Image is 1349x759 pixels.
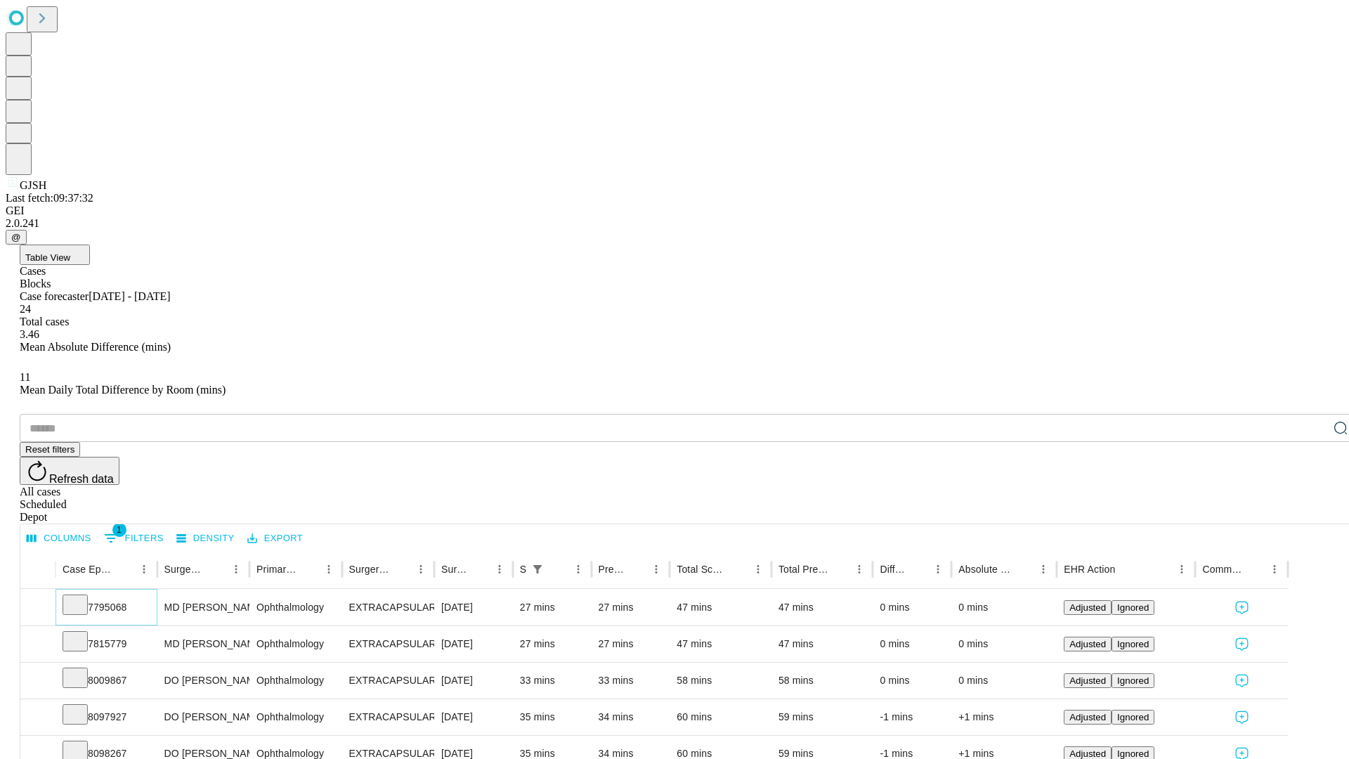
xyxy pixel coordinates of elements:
div: 34 mins [599,699,663,735]
button: Sort [830,559,849,579]
button: Menu [226,559,246,579]
button: Sort [115,559,134,579]
div: GEI [6,205,1343,217]
button: Ignored [1112,600,1154,615]
div: DO [PERSON_NAME] [164,663,242,699]
div: [DATE] [441,590,506,625]
span: Adjusted [1069,712,1106,722]
span: Adjusted [1069,602,1106,613]
div: MD [PERSON_NAME] [164,626,242,662]
div: Surgery Date [441,564,469,575]
button: @ [6,230,27,245]
div: 8009867 [63,663,150,699]
div: Ophthalmology [256,663,334,699]
button: Menu [134,559,154,579]
div: 8097927 [63,699,150,735]
div: EXTRACAPSULAR CATARACT REMOVAL WITH [MEDICAL_DATA] [349,590,427,625]
div: Ophthalmology [256,590,334,625]
button: Adjusted [1064,673,1112,688]
button: Adjusted [1064,710,1112,725]
div: Predicted In Room Duration [599,564,626,575]
div: EXTRACAPSULAR CATARACT REMOVAL WITH [MEDICAL_DATA] [349,663,427,699]
button: Show filters [528,559,547,579]
div: 0 mins [958,663,1050,699]
div: Ophthalmology [256,626,334,662]
span: Table View [25,252,70,263]
div: Total Scheduled Duration [677,564,727,575]
div: 59 mins [778,699,866,735]
button: Menu [646,559,666,579]
div: Ophthalmology [256,699,334,735]
button: Ignored [1112,637,1154,651]
button: Menu [748,559,768,579]
div: Absolute Difference [958,564,1012,575]
span: Ignored [1117,712,1149,722]
div: Scheduled In Room Duration [520,564,526,575]
div: 0 mins [880,626,944,662]
div: [DATE] [441,663,506,699]
button: Adjusted [1064,600,1112,615]
button: Select columns [23,528,95,550]
button: Menu [411,559,431,579]
div: EXTRACAPSULAR CATARACT REMOVAL WITH [MEDICAL_DATA] [349,699,427,735]
button: Adjusted [1064,637,1112,651]
div: 0 mins [880,590,944,625]
span: Last fetch: 09:37:32 [6,192,93,204]
div: -1 mins [880,699,944,735]
div: 47 mins [677,590,764,625]
div: 27 mins [520,590,585,625]
span: 1 [112,523,126,537]
div: Case Epic Id [63,564,113,575]
span: Case forecaster [20,290,89,302]
div: DO [PERSON_NAME] [164,699,242,735]
div: 27 mins [599,626,663,662]
button: Menu [319,559,339,579]
span: Mean Daily Total Difference by Room (mins) [20,384,226,396]
div: 58 mins [778,663,866,699]
span: Ignored [1117,602,1149,613]
div: 7795068 [63,590,150,625]
div: 33 mins [599,663,663,699]
button: Sort [549,559,568,579]
div: 27 mins [520,626,585,662]
div: [DATE] [441,626,506,662]
button: Sort [729,559,748,579]
button: Table View [20,245,90,265]
div: 1 active filter [528,559,547,579]
div: 7815779 [63,626,150,662]
button: Menu [1172,559,1192,579]
button: Sort [470,559,490,579]
span: Ignored [1117,748,1149,759]
span: Ignored [1117,675,1149,686]
div: +1 mins [958,699,1050,735]
span: @ [11,232,21,242]
button: Menu [928,559,948,579]
span: Total cases [20,316,69,327]
div: 27 mins [599,590,663,625]
button: Menu [568,559,588,579]
div: Surgeon Name [164,564,205,575]
button: Expand [27,669,48,694]
div: Difference [880,564,907,575]
button: Menu [1265,559,1284,579]
span: Adjusted [1069,748,1106,759]
button: Sort [1014,559,1034,579]
button: Reset filters [20,442,80,457]
div: Total Predicted Duration [778,564,829,575]
button: Sort [1245,559,1265,579]
span: Adjusted [1069,675,1106,686]
div: Primary Service [256,564,297,575]
span: GJSH [20,179,46,191]
button: Refresh data [20,457,119,485]
span: Ignored [1117,639,1149,649]
div: 0 mins [958,626,1050,662]
div: EXTRACAPSULAR CATARACT REMOVAL WITH [MEDICAL_DATA] [349,626,427,662]
button: Menu [849,559,869,579]
span: 3.46 [20,328,39,340]
span: Mean Absolute Difference (mins) [20,341,171,353]
button: Ignored [1112,673,1154,688]
button: Sort [207,559,226,579]
button: Menu [1034,559,1053,579]
button: Ignored [1112,710,1154,725]
span: Reset filters [25,444,74,455]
